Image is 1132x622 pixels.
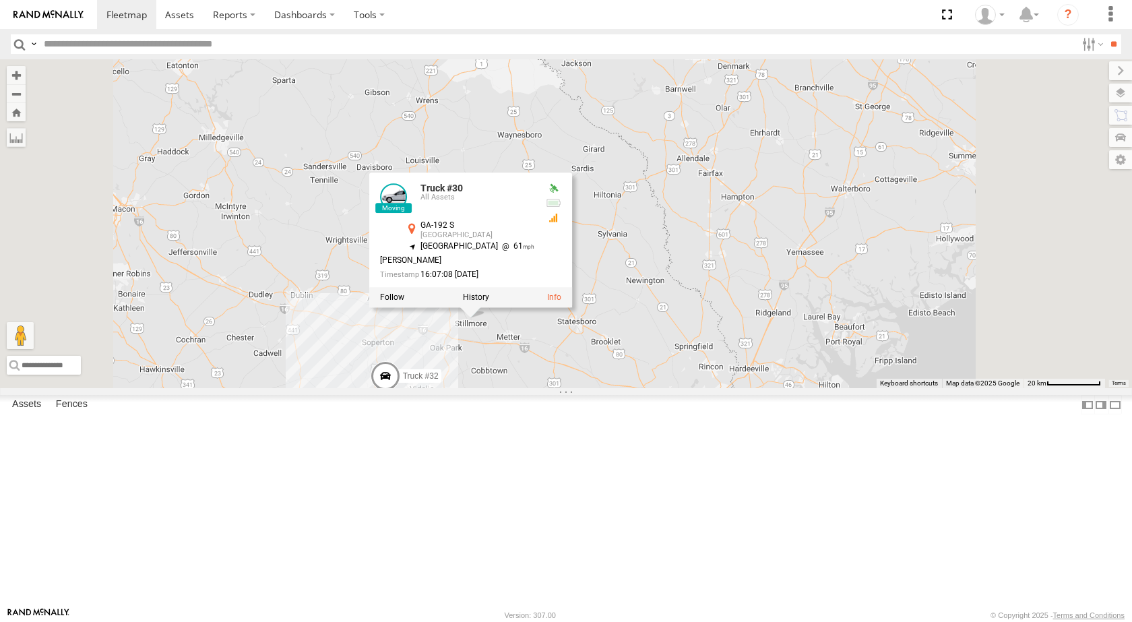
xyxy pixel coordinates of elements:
i: ? [1057,4,1079,26]
label: Search Filter Options [1077,34,1106,54]
span: 20 km [1028,379,1046,387]
button: Keyboard shortcuts [880,379,938,388]
button: Zoom Home [7,103,26,121]
label: Measure [7,128,26,147]
button: Map Scale: 20 km per 77 pixels [1024,379,1105,388]
a: View Asset Details [547,293,561,303]
span: 61 [498,241,535,251]
button: Zoom in [7,66,26,84]
label: Hide Summary Table [1108,395,1122,414]
button: Zoom out [7,84,26,103]
div: © Copyright 2025 - [991,611,1125,619]
div: GA-192 S [420,221,535,230]
label: Dock Summary Table to the Right [1094,395,1108,414]
a: Terms and Conditions [1053,611,1125,619]
a: Truck #30 [420,183,463,193]
label: Map Settings [1109,150,1132,169]
div: Version: 307.00 [505,611,556,619]
button: Drag Pegman onto the map to open Street View [7,322,34,349]
div: Valid GPS Fix [545,183,561,194]
div: All Assets [420,193,535,201]
div: [PERSON_NAME] [380,256,535,265]
div: Kasey Beasley [970,5,1009,25]
div: GSM Signal = 2 [545,212,561,223]
div: No voltage information received from this device. [545,198,561,209]
div: Date/time of location update [380,271,535,280]
label: Realtime tracking of Asset [380,293,404,303]
span: [GEOGRAPHIC_DATA] [420,241,498,251]
label: View Asset History [463,293,489,303]
label: Search Query [28,34,39,54]
span: Map data ©2025 Google [946,379,1019,387]
a: View Asset Details [380,183,407,210]
a: Terms (opens in new tab) [1112,380,1126,385]
div: [GEOGRAPHIC_DATA] [420,231,535,239]
label: Fences [49,396,94,414]
a: Visit our Website [7,609,69,622]
label: Dock Summary Table to the Left [1081,395,1094,414]
span: Truck #32 [403,371,439,381]
label: Assets [5,396,48,414]
img: rand-logo.svg [13,10,84,20]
